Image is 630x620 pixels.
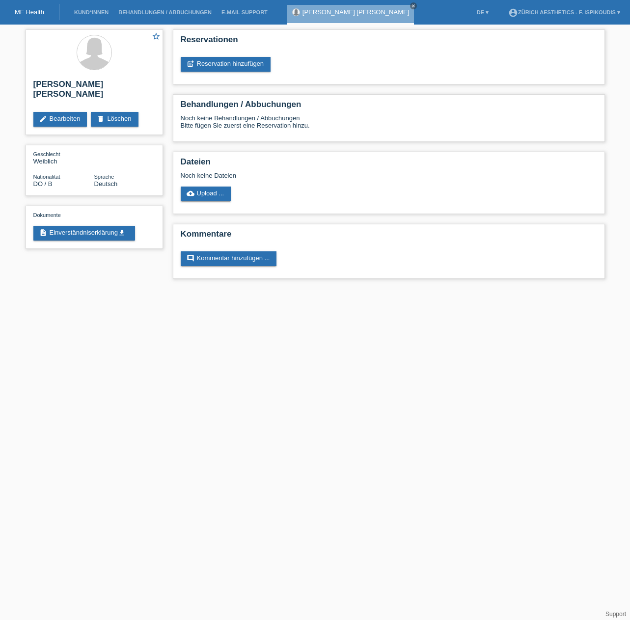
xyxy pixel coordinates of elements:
[181,251,277,266] a: commentKommentar hinzufügen ...
[181,157,597,172] h2: Dateien
[33,80,155,104] h2: [PERSON_NAME] [PERSON_NAME]
[33,226,135,241] a: descriptionEinverständniserklärungget_app
[15,8,44,16] a: MF Health
[39,229,47,237] i: description
[33,112,87,127] a: editBearbeiten
[181,229,597,244] h2: Kommentare
[605,611,626,618] a: Support
[302,8,409,16] a: [PERSON_NAME] [PERSON_NAME]
[181,100,597,114] h2: Behandlungen / Abbuchungen
[97,115,105,123] i: delete
[187,254,194,262] i: comment
[113,9,217,15] a: Behandlungen / Abbuchungen
[94,180,118,188] span: Deutsch
[152,32,161,42] a: star_border
[33,150,94,165] div: Weiblich
[181,35,597,50] h2: Reservationen
[410,2,417,9] a: close
[33,212,61,218] span: Dokumente
[181,57,271,72] a: post_addReservation hinzufügen
[91,112,138,127] a: deleteLöschen
[181,172,481,179] div: Noch keine Dateien
[152,32,161,41] i: star_border
[33,174,60,180] span: Nationalität
[187,189,194,197] i: cloud_upload
[217,9,273,15] a: E-Mail Support
[508,8,518,18] i: account_circle
[472,9,493,15] a: DE ▾
[33,151,60,157] span: Geschlecht
[94,174,114,180] span: Sprache
[39,115,47,123] i: edit
[181,187,231,201] a: cloud_uploadUpload ...
[69,9,113,15] a: Kund*innen
[503,9,625,15] a: account_circleZürich Aesthetics - F. Ispikoudis ▾
[118,229,126,237] i: get_app
[187,60,194,68] i: post_add
[33,180,53,188] span: Dominikanische Republik / B / 21.04.2017
[181,114,597,136] div: Noch keine Behandlungen / Abbuchungen Bitte fügen Sie zuerst eine Reservation hinzu.
[411,3,416,8] i: close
